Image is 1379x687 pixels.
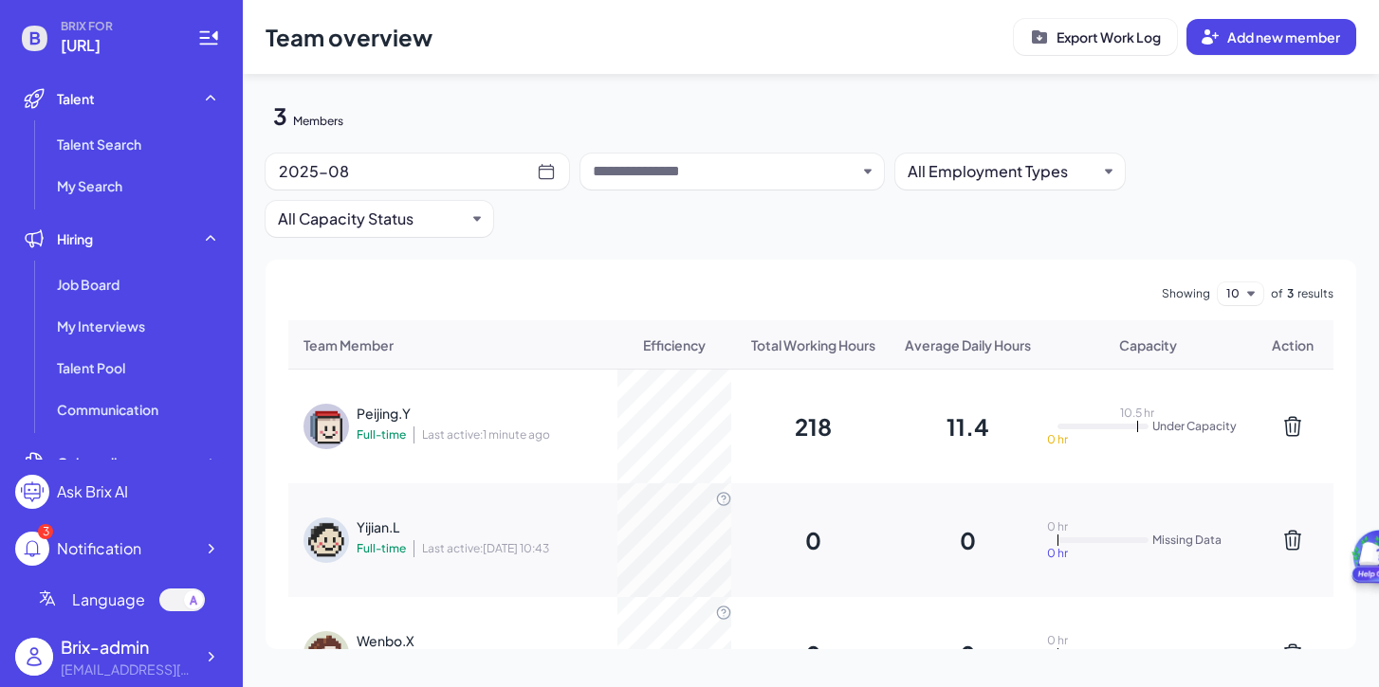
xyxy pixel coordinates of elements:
span: Talent Search [57,135,141,154]
li: Efficiency [613,335,736,354]
span: 3 [1287,285,1294,302]
div: 0 hr [1033,431,1082,448]
img: 9.png [303,517,349,563]
div: 0 [960,525,976,555]
img: 1.png [303,404,349,449]
li: Total Working Hours [736,335,891,354]
img: user_logo.png [15,638,53,676]
div: 0 [960,639,976,669]
button: Add new member [1186,19,1356,55]
div: Notification [57,537,141,560]
div: flora@joinbrix.com [61,660,193,679]
div: Ask Brix AI [57,480,128,503]
span: Talent Pool [57,358,125,377]
div: 0 [805,639,821,669]
span: Language [72,588,145,611]
span: Showing [1162,285,1210,302]
div: 3 [38,524,53,539]
div: 0 [805,525,821,555]
div: Peijing.Y [357,404,603,423]
span: Last active: [DATE] 10:43 [414,540,549,557]
div: Members [293,114,343,129]
span: Agiga.ai [61,34,175,57]
div: 218 [795,411,832,442]
li: Action [1251,335,1333,354]
span: Communication [57,400,158,419]
div: Yijian.L [357,517,603,536]
li: Capacity [1045,335,1251,354]
span: My Interviews [57,316,145,335]
div: 2025-08 [279,158,537,185]
div: Under Capacity [1152,419,1238,434]
span: Full-time [357,541,406,556]
img: 10.png [303,631,349,677]
span: Add new member [1227,28,1340,45]
div: Missing Data [1152,533,1238,548]
div: 3 [273,100,287,131]
span: Full-time [357,427,406,443]
span: My Search [57,176,122,195]
li: Team Member [303,335,613,354]
div: 0 hr [1033,545,1082,562]
button: All Capacity Status [278,208,466,230]
div: Wenbo.X [357,631,603,650]
div: 11.4 [947,411,989,442]
li: Average Daily Hours [891,335,1045,354]
button: Export Work Log [1014,19,1177,55]
button: All Employment Types [908,160,1097,183]
div: 10.5 hr [1112,405,1162,422]
span: Talent [57,89,95,108]
span: Onboarding [57,453,133,472]
span: results [1297,285,1333,302]
button: 10 [1226,282,1240,305]
span: Job Board [57,275,120,294]
p: Export Work Log [1057,27,1161,46]
span: Last active: 1 minute ago [414,426,550,443]
div: 0 hr [1033,632,1082,649]
span: of [1271,285,1283,302]
div: 0 hr [1033,518,1082,535]
span: BRIX FOR [61,19,175,34]
div: Missing Data [1152,646,1238,661]
div: Brix-admin [61,634,193,660]
span: Hiring [57,229,93,248]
